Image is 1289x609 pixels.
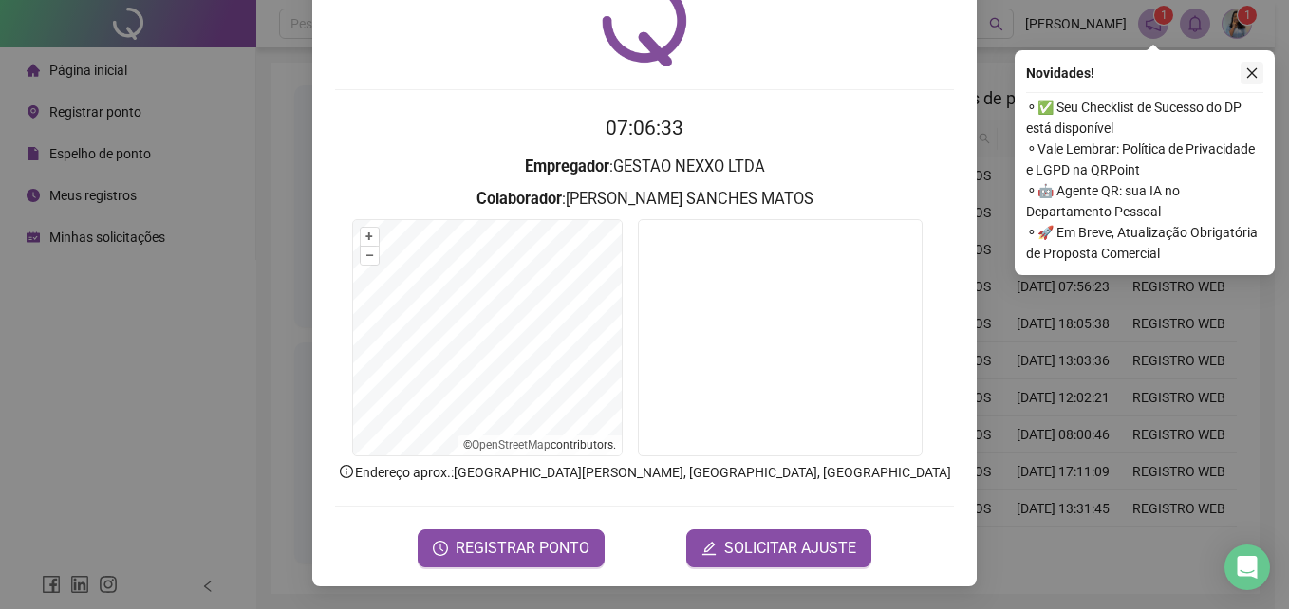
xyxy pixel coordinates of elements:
span: info-circle [338,463,355,480]
button: – [361,247,379,265]
p: Endereço aprox. : [GEOGRAPHIC_DATA][PERSON_NAME], [GEOGRAPHIC_DATA], [GEOGRAPHIC_DATA] [335,462,954,483]
li: © contributors. [463,438,616,452]
h3: : [PERSON_NAME] SANCHES MATOS [335,187,954,212]
span: clock-circle [433,541,448,556]
strong: Colaborador [476,190,562,208]
span: close [1245,66,1259,80]
span: ⚬ ✅ Seu Checklist de Sucesso do DP está disponível [1026,97,1263,138]
span: ⚬ 🚀 Em Breve, Atualização Obrigatória de Proposta Comercial [1026,222,1263,264]
span: SOLICITAR AJUSTE [724,537,856,560]
a: OpenStreetMap [472,438,551,452]
button: REGISTRAR PONTO [418,529,605,567]
span: ⚬ Vale Lembrar: Política de Privacidade e LGPD na QRPoint [1026,138,1263,180]
span: ⚬ 🤖 Agente QR: sua IA no Departamento Pessoal [1026,180,1263,222]
time: 07:06:33 [606,117,683,139]
span: edit [701,541,717,556]
h3: : GESTAO NEXXO LTDA [335,155,954,179]
span: REGISTRAR PONTO [456,537,589,560]
button: editSOLICITAR AJUSTE [686,529,871,567]
span: Novidades ! [1026,63,1094,83]
strong: Empregador [525,157,609,175]
button: + [361,228,379,246]
div: Open Intercom Messenger [1224,544,1270,590]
